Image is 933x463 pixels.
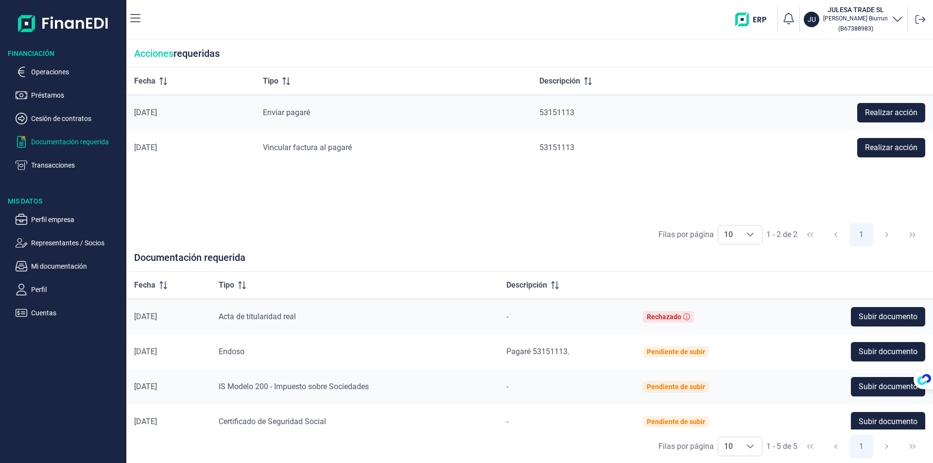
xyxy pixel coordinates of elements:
p: JU [808,15,816,24]
div: Filas por página [658,229,714,240]
button: Subir documento [851,342,925,361]
div: Rechazado [647,313,681,321]
span: Realizar acción [865,107,917,119]
button: Documentación requerida [16,136,122,148]
div: [DATE] [134,312,203,322]
span: 53151113 [539,143,574,152]
div: [DATE] [134,417,203,427]
button: Last Page [901,223,924,246]
p: Préstamos [31,89,122,101]
button: Mi documentación [16,260,122,272]
span: - [506,382,508,391]
span: 1 - 2 de 2 [766,231,797,239]
span: Acta de titularidad real [219,312,296,321]
span: Subir documento [859,311,917,323]
button: Realizar acción [857,103,925,122]
button: Realizar acción [857,138,925,157]
span: - [506,312,508,321]
span: Subir documento [859,381,917,393]
button: Page 1 [850,223,873,246]
button: Cesión de contratos [16,113,122,124]
div: Pendiente de subir [647,418,705,426]
button: JUJULESA TRADE SL[PERSON_NAME] Biurrun(B67388983) [804,5,903,34]
p: Cesión de contratos [31,113,122,124]
span: Subir documento [859,346,917,358]
button: Préstamos [16,89,122,101]
button: Subir documento [851,412,925,431]
span: Tipo [219,279,234,291]
div: [DATE] [134,108,247,118]
span: Tipo [263,75,278,87]
p: Cuentas [31,307,122,319]
div: [DATE] [134,347,203,357]
div: Pendiente de subir [647,383,705,391]
p: Perfil [31,284,122,295]
span: Acciones [134,48,173,59]
p: Transacciones [31,159,122,171]
button: First Page [798,435,822,458]
div: Pendiente de subir [647,348,705,356]
img: Logo de aplicación [18,8,109,39]
button: Next Page [875,435,898,458]
span: Descripción [506,279,547,291]
div: Choose [739,437,762,456]
div: Choose [739,225,762,244]
p: Perfil empresa [31,214,122,225]
h3: JULESA TRADE SL [823,5,888,15]
div: requeridas [126,40,933,68]
button: Next Page [875,223,898,246]
small: Copiar cif [838,25,873,32]
span: - [506,417,508,426]
p: Mi documentación [31,260,122,272]
button: Operaciones [16,66,122,78]
button: Page 1 [850,435,873,458]
img: erp [735,13,774,26]
span: Realizar acción [865,142,917,154]
span: Subir documento [859,416,917,428]
p: Documentación requerida [31,136,122,148]
div: Filas por página [658,441,714,452]
span: 53151113 [539,108,574,117]
div: [DATE] [134,143,247,153]
span: Enviar pagaré [263,108,310,117]
div: Documentación requerida [126,252,933,272]
span: Pagaré 53151113. [506,347,570,356]
button: Previous Page [824,223,847,246]
span: Endoso [219,347,244,356]
span: Vincular factura al pagaré [263,143,352,152]
span: IS Modelo 200 - Impuesto sobre Sociedades [219,382,369,391]
span: 10 [718,225,739,244]
button: First Page [798,223,822,246]
button: Perfil empresa [16,214,122,225]
p: [PERSON_NAME] Biurrun [823,15,888,22]
button: Previous Page [824,435,847,458]
button: Last Page [901,435,924,458]
span: Fecha [134,279,155,291]
button: Transacciones [16,159,122,171]
button: Perfil [16,284,122,295]
span: Certificado de Seguridad Social [219,417,326,426]
span: Descripción [539,75,580,87]
button: Subir documento [851,377,925,396]
div: [DATE] [134,382,203,392]
span: 1 - 5 de 5 [766,443,797,450]
button: Subir documento [851,307,925,326]
p: Representantes / Socios [31,237,122,249]
span: Fecha [134,75,155,87]
p: Operaciones [31,66,122,78]
span: 10 [718,437,739,456]
button: Representantes / Socios [16,237,122,249]
button: Cuentas [16,307,122,319]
